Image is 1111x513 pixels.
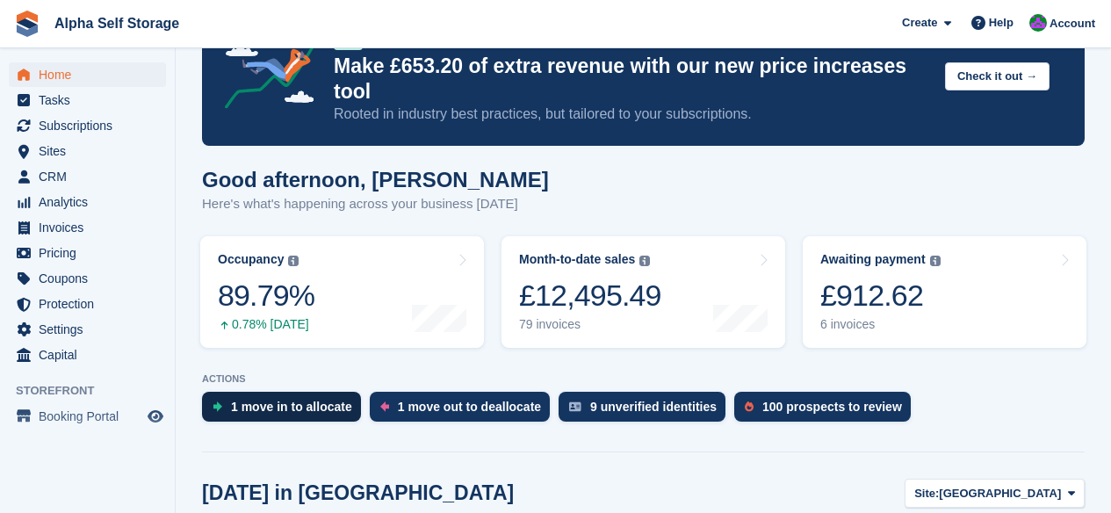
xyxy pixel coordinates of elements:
[9,266,166,291] a: menu
[39,190,144,214] span: Analytics
[803,236,1086,348] a: Awaiting payment £912.62 6 invoices
[762,400,902,414] div: 100 prospects to review
[202,194,549,214] p: Here's what's happening across your business [DATE]
[39,62,144,87] span: Home
[47,9,186,38] a: Alpha Self Storage
[370,392,559,430] a: 1 move out to deallocate
[902,14,937,32] span: Create
[9,404,166,429] a: menu
[9,317,166,342] a: menu
[39,343,144,367] span: Capital
[218,317,314,332] div: 0.78% [DATE]
[9,241,166,265] a: menu
[745,401,754,412] img: prospect-51fa495bee0391a8d652442698ab0144808aea92771e9ea1ae160a38d050c398.svg
[16,382,175,400] span: Storefront
[380,401,389,412] img: move_outs_to_deallocate_icon-f764333ba52eb49d3ac5e1228854f67142a1ed5810a6f6cc68b1a99e826820c5.svg
[559,392,734,430] a: 9 unverified identities
[145,406,166,427] a: Preview store
[39,241,144,265] span: Pricing
[218,278,314,314] div: 89.79%
[334,54,931,105] p: Make £653.20 of extra revenue with our new price increases tool
[200,236,484,348] a: Occupancy 89.79% 0.78% [DATE]
[939,485,1061,502] span: [GEOGRAPHIC_DATA]
[39,113,144,138] span: Subscriptions
[930,256,941,266] img: icon-info-grey-7440780725fd019a000dd9b08b2336e03edf1995a4989e88bcd33f0948082b44.svg
[231,400,352,414] div: 1 move in to allocate
[1029,14,1047,32] img: James Bambury
[39,215,144,240] span: Invoices
[9,343,166,367] a: menu
[501,236,785,348] a: Month-to-date sales £12,495.49 79 invoices
[914,485,939,502] span: Site:
[820,317,941,332] div: 6 invoices
[39,88,144,112] span: Tasks
[519,252,635,267] div: Month-to-date sales
[210,15,333,115] img: price-adjustments-announcement-icon-8257ccfd72463d97f412b2fc003d46551f7dbcb40ab6d574587a9cd5c0d94...
[39,292,144,316] span: Protection
[202,373,1085,385] p: ACTIONS
[9,292,166,316] a: menu
[945,62,1050,91] button: Check it out →
[905,479,1085,508] button: Site: [GEOGRAPHIC_DATA]
[9,62,166,87] a: menu
[820,252,926,267] div: Awaiting payment
[39,164,144,189] span: CRM
[14,11,40,37] img: stora-icon-8386f47178a22dfd0bd8f6a31ec36ba5ce8667c1dd55bd0f319d3a0aa187defe.svg
[590,400,717,414] div: 9 unverified identities
[202,392,370,430] a: 1 move in to allocate
[9,190,166,214] a: menu
[398,400,541,414] div: 1 move out to deallocate
[9,164,166,189] a: menu
[218,252,284,267] div: Occupancy
[519,317,661,332] div: 79 invoices
[39,139,144,163] span: Sites
[9,88,166,112] a: menu
[39,317,144,342] span: Settings
[9,113,166,138] a: menu
[734,392,920,430] a: 100 prospects to review
[519,278,661,314] div: £12,495.49
[202,481,514,505] h2: [DATE] in [GEOGRAPHIC_DATA]
[9,139,166,163] a: menu
[9,215,166,240] a: menu
[569,401,581,412] img: verify_identity-adf6edd0f0f0b5bbfe63781bf79b02c33cf7c696d77639b501bdc392416b5a36.svg
[39,266,144,291] span: Coupons
[639,256,650,266] img: icon-info-grey-7440780725fd019a000dd9b08b2336e03edf1995a4989e88bcd33f0948082b44.svg
[820,278,941,314] div: £912.62
[202,168,549,191] h1: Good afternoon, [PERSON_NAME]
[39,404,144,429] span: Booking Portal
[334,105,931,124] p: Rooted in industry best practices, but tailored to your subscriptions.
[213,401,222,412] img: move_ins_to_allocate_icon-fdf77a2bb77ea45bf5b3d319d69a93e2d87916cf1d5bf7949dd705db3b84f3ca.svg
[288,256,299,266] img: icon-info-grey-7440780725fd019a000dd9b08b2336e03edf1995a4989e88bcd33f0948082b44.svg
[1050,15,1095,33] span: Account
[989,14,1014,32] span: Help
